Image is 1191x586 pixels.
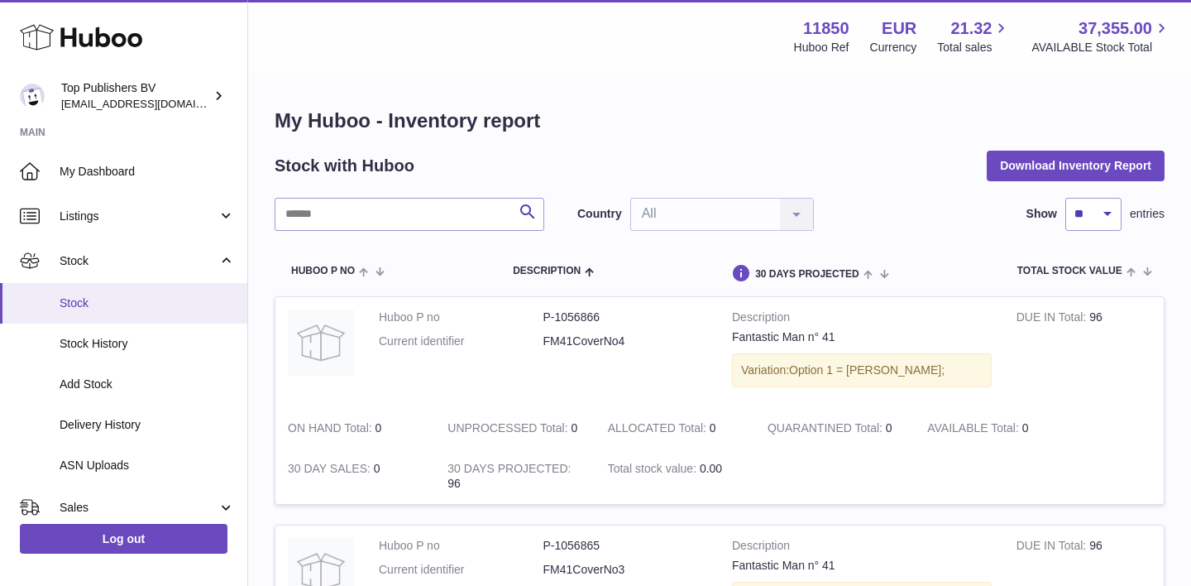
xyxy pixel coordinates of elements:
span: Add Stock [60,377,235,392]
strong: 30 DAY SALES [288,462,374,479]
span: 0 [886,421,892,435]
strong: ALLOCATED Total [608,421,710,439]
dd: P-1056865 [543,538,708,554]
strong: AVAILABLE Total [927,421,1021,439]
label: Country [577,206,622,222]
span: 0.00 [700,462,722,475]
button: Download Inventory Report [987,151,1165,180]
a: Log out [20,524,227,554]
strong: DUE IN Total [1016,310,1089,328]
dt: Huboo P no [379,538,543,554]
td: 0 [595,408,755,449]
span: Stock History [60,336,235,352]
dt: Current identifier [379,334,543,349]
td: 96 [435,449,595,505]
span: 37,355.00 [1079,17,1152,40]
span: entries [1130,206,1165,222]
dt: Huboo P no [379,310,543,325]
span: Option 1 = [PERSON_NAME]; [789,363,945,377]
dt: Current identifier [379,562,543,578]
strong: Total stock value [608,462,700,479]
div: Currency [870,40,917,55]
td: 0 [435,408,595,449]
span: My Dashboard [60,164,235,180]
strong: EUR [882,17,916,40]
strong: 11850 [803,17,849,40]
strong: ON HAND Total [288,421,375,439]
strong: Description [732,310,992,329]
span: Description [513,266,581,276]
label: Show [1026,206,1057,222]
img: accounts@fantasticman.com [20,84,45,108]
strong: UNPROCESSED Total [447,421,571,439]
div: Huboo Ref [794,40,849,55]
span: Huboo P no [291,266,355,276]
div: Variation: [732,353,992,387]
a: 37,355.00 AVAILABLE Stock Total [1031,17,1171,55]
strong: Description [732,538,992,558]
span: Stock [60,253,218,269]
td: 0 [275,408,435,449]
div: Fantastic Man n° 41 [732,558,992,574]
dd: P-1056866 [543,310,708,325]
img: product image [288,310,354,376]
span: [EMAIL_ADDRESS][DOMAIN_NAME] [61,97,243,110]
strong: 30 DAYS PROJECTED [447,462,571,479]
a: 21.32 Total sales [937,17,1011,55]
span: Stock [60,295,235,311]
dd: FM41CoverNo3 [543,562,708,578]
span: Total stock value [1017,266,1122,276]
dd: FM41CoverNo4 [543,334,708,349]
td: 96 [1004,297,1164,408]
td: 0 [275,449,435,505]
span: Listings [60,209,218,224]
div: Fantastic Man n° 41 [732,329,992,345]
span: Sales [60,500,218,516]
h1: My Huboo - Inventory report [275,108,1165,134]
span: AVAILABLE Stock Total [1031,40,1171,55]
span: Delivery History [60,417,235,433]
span: ASN Uploads [60,458,235,473]
td: 0 [915,408,1074,449]
strong: DUE IN Total [1016,539,1089,556]
strong: QUARANTINED Total [768,421,886,439]
span: 30 DAYS PROJECTED [755,269,859,280]
div: Top Publishers BV [61,80,210,112]
span: Total sales [937,40,1011,55]
h2: Stock with Huboo [275,155,414,177]
span: 21.32 [950,17,992,40]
